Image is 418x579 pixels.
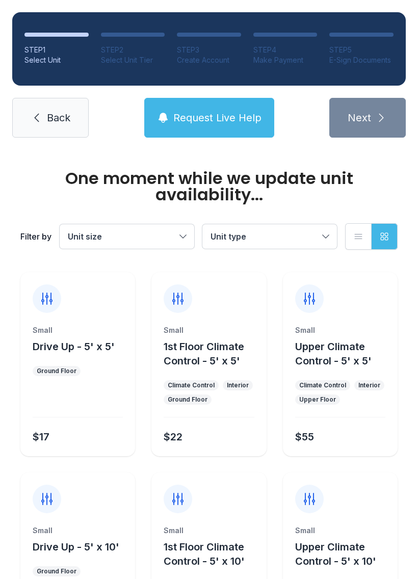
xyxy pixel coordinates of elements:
div: Small [164,325,254,335]
div: Select Unit [24,55,89,65]
button: Drive Up - 5' x 10' [33,540,119,554]
span: Unit size [68,231,102,242]
div: Create Account [177,55,241,65]
div: E-Sign Documents [329,55,394,65]
div: STEP 4 [253,45,318,55]
div: Climate Control [168,381,215,389]
div: Small [164,525,254,536]
span: 1st Floor Climate Control - 5' x 10' [164,541,245,567]
button: Drive Up - 5' x 5' [33,339,115,354]
span: Drive Up - 5' x 5' [33,340,115,353]
span: Drive Up - 5' x 10' [33,541,119,553]
div: STEP 1 [24,45,89,55]
div: Small [33,325,123,335]
button: Upper Climate Control - 5' x 10' [295,540,394,568]
span: Next [348,111,371,125]
span: Upper Climate Control - 5' x 5' [295,340,372,367]
div: Climate Control [299,381,346,389]
button: 1st Floor Climate Control - 5' x 10' [164,540,262,568]
div: STEP 2 [101,45,165,55]
div: Ground Floor [37,567,76,575]
span: Back [47,111,70,125]
div: Interior [358,381,380,389]
div: Small [295,325,385,335]
span: Request Live Help [173,111,262,125]
div: $55 [295,430,314,444]
div: Small [33,525,123,536]
div: Ground Floor [168,396,207,404]
span: 1st Floor Climate Control - 5' x 5' [164,340,244,367]
div: Select Unit Tier [101,55,165,65]
div: Ground Floor [37,367,76,375]
div: Small [295,525,385,536]
div: STEP 5 [329,45,394,55]
button: Upper Climate Control - 5' x 5' [295,339,394,368]
button: Unit type [202,224,337,249]
div: $17 [33,430,49,444]
div: Interior [227,381,249,389]
span: Upper Climate Control - 5' x 10' [295,541,376,567]
div: STEP 3 [177,45,241,55]
button: Unit size [60,224,194,249]
div: $22 [164,430,182,444]
div: One moment while we update unit availability... [20,170,398,203]
span: Unit type [211,231,246,242]
div: Filter by [20,230,51,243]
button: 1st Floor Climate Control - 5' x 5' [164,339,262,368]
div: Upper Floor [299,396,336,404]
div: Make Payment [253,55,318,65]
